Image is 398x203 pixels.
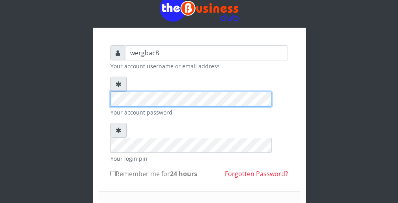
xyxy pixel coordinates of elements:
input: Remember me for24 hours [110,171,116,176]
label: Remember me for [110,169,197,179]
small: Your account username or email address [110,62,288,70]
small: Your login pin [110,154,288,163]
b: 24 hours [170,169,197,178]
a: Forgotten Password? [225,169,288,178]
small: Your account password [110,108,288,117]
input: Username or email address [125,45,288,60]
